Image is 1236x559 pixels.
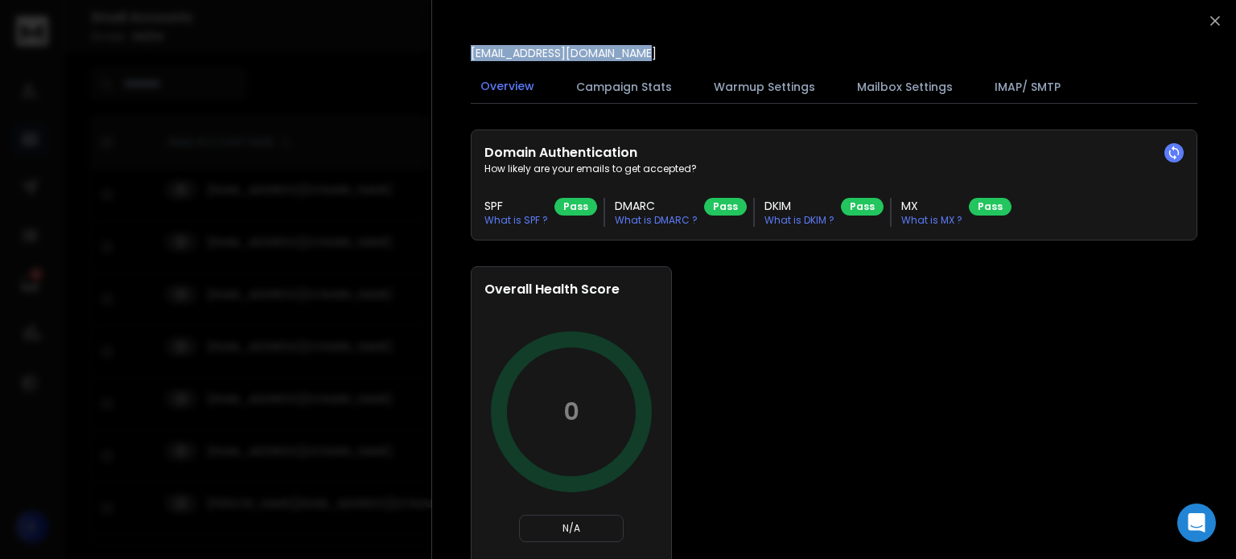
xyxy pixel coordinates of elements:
[615,214,698,227] p: What is DMARC ?
[704,198,747,216] div: Pass
[484,280,658,299] h2: Overall Health Score
[764,198,834,214] h3: DKIM
[484,162,1184,175] p: How likely are your emails to get accepted?
[471,45,657,61] p: [EMAIL_ADDRESS][DOMAIN_NAME]
[969,198,1011,216] div: Pass
[764,214,834,227] p: What is DKIM ?
[847,69,962,105] button: Mailbox Settings
[484,198,548,214] h3: SPF
[1177,504,1216,542] div: Open Intercom Messenger
[704,69,825,105] button: Warmup Settings
[985,69,1070,105] button: IMAP/ SMTP
[901,214,962,227] p: What is MX ?
[471,68,544,105] button: Overview
[566,69,682,105] button: Campaign Stats
[554,198,597,216] div: Pass
[563,397,579,426] p: 0
[615,198,698,214] h3: DMARC
[526,522,616,535] p: N/A
[484,214,548,227] p: What is SPF ?
[484,143,1184,162] h2: Domain Authentication
[841,198,884,216] div: Pass
[901,198,962,214] h3: MX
